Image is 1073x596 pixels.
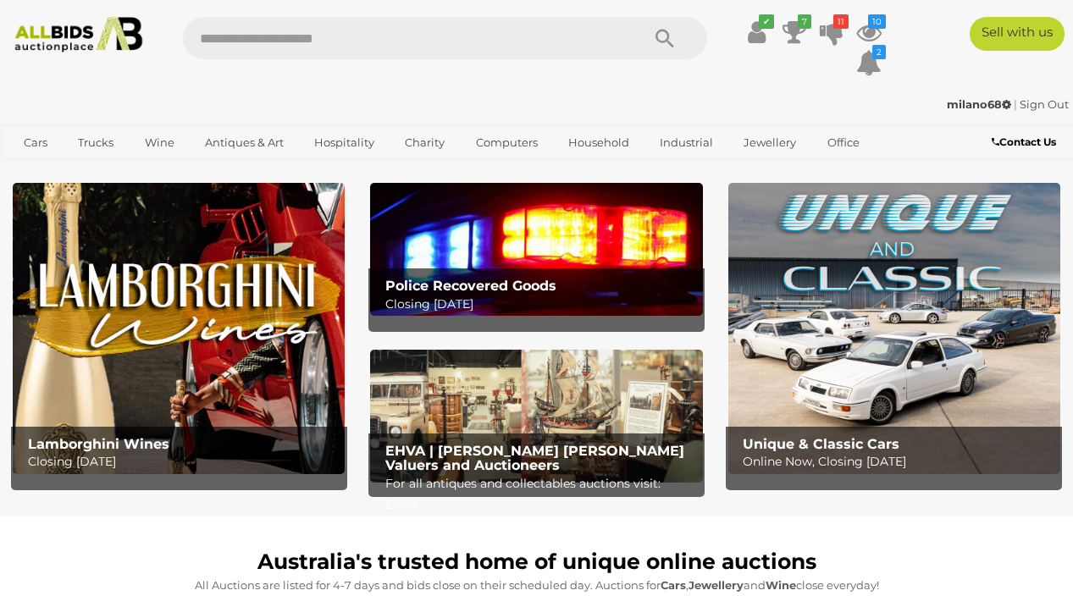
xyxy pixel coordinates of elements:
i: 11 [833,14,849,29]
a: Computers [465,129,549,157]
i: 2 [872,45,886,59]
p: Online Now, Closing [DATE] [743,451,1054,472]
a: EHVA | Evans Hastings Valuers and Auctioneers EHVA | [PERSON_NAME] [PERSON_NAME] Valuers and Auct... [370,350,702,483]
b: Lamborghini Wines [28,436,169,452]
a: 11 [819,17,844,47]
img: EHVA | Evans Hastings Valuers and Auctioneers [370,350,702,483]
a: [GEOGRAPHIC_DATA] [78,157,220,185]
a: Sign Out [1020,97,1069,111]
b: Contact Us [992,135,1056,148]
h1: Australia's trusted home of unique online auctions [21,550,1052,574]
a: Police Recovered Goods Police Recovered Goods Closing [DATE] [370,183,702,316]
a: Jewellery [733,129,807,157]
p: Closing [DATE] [385,294,696,315]
img: Lamborghini Wines [13,183,345,474]
a: Contact Us [992,133,1060,152]
img: Unique & Classic Cars [728,183,1060,474]
button: Search [622,17,707,59]
a: Industrial [649,129,724,157]
strong: Wine [766,578,796,592]
span: | [1014,97,1017,111]
a: Antiques & Art [194,129,295,157]
strong: milano68 [947,97,1011,111]
p: All Auctions are listed for 4-7 days and bids close on their scheduled day. Auctions for , and cl... [21,576,1052,595]
a: Trucks [67,129,124,157]
a: Sell with us [970,17,1065,51]
strong: Cars [661,578,686,592]
a: Sports [13,157,69,185]
i: 7 [798,14,811,29]
a: Household [557,129,640,157]
p: For all antiques and collectables auctions visit: EHVA [385,473,696,516]
a: Cars [13,129,58,157]
a: Wine [134,129,185,157]
a: milano68 [947,97,1014,111]
strong: Jewellery [689,578,744,592]
img: Allbids.com.au [8,17,150,52]
img: Police Recovered Goods [370,183,702,316]
a: Lamborghini Wines Lamborghini Wines Closing [DATE] [13,183,345,474]
a: 10 [856,17,882,47]
b: EHVA | [PERSON_NAME] [PERSON_NAME] Valuers and Auctioneers [385,443,684,474]
p: Closing [DATE] [28,451,339,472]
a: Unique & Classic Cars Unique & Classic Cars Online Now, Closing [DATE] [728,183,1060,474]
a: 7 [782,17,807,47]
a: ✔ [744,17,770,47]
b: Police Recovered Goods [385,278,556,294]
a: Office [816,129,871,157]
a: Charity [394,129,456,157]
i: ✔ [759,14,774,29]
a: Hospitality [303,129,385,157]
i: 10 [868,14,886,29]
a: 2 [856,47,882,78]
b: Unique & Classic Cars [743,436,899,452]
